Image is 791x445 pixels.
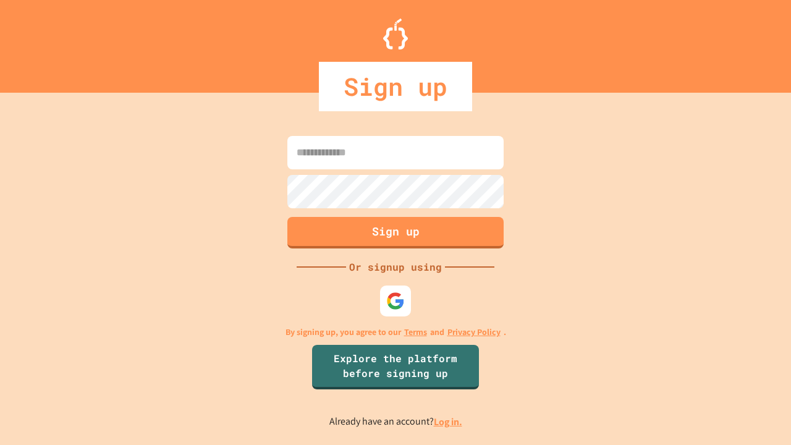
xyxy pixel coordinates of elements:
[383,19,408,49] img: Logo.svg
[319,62,472,111] div: Sign up
[447,326,501,339] a: Privacy Policy
[286,326,506,339] p: By signing up, you agree to our and .
[434,415,462,428] a: Log in.
[312,345,479,389] a: Explore the platform before signing up
[386,292,405,310] img: google-icon.svg
[404,326,427,339] a: Terms
[346,260,445,274] div: Or signup using
[329,414,462,430] p: Already have an account?
[287,217,504,248] button: Sign up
